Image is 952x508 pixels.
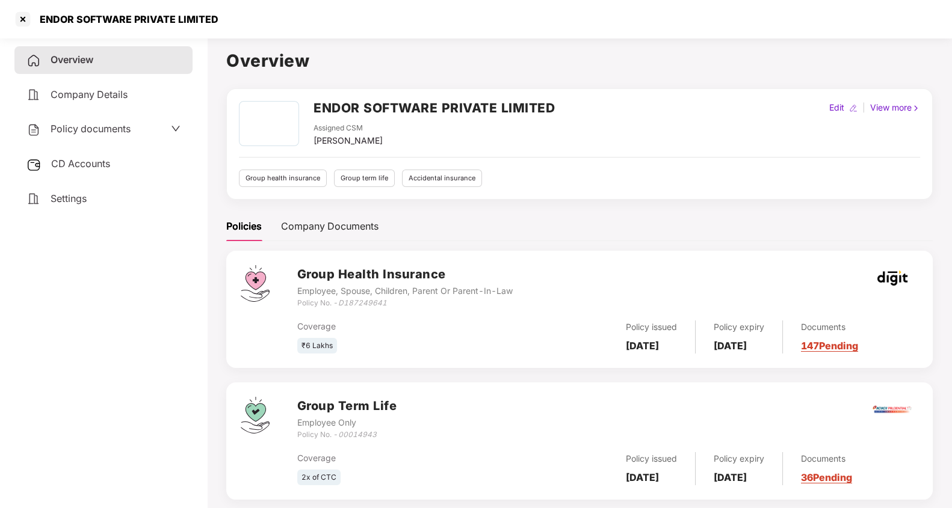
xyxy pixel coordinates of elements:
[338,298,387,307] i: D187249641
[51,158,110,170] span: CD Accounts
[26,123,41,137] img: svg+xml;base64,PHN2ZyB4bWxucz0iaHR0cDovL3d3dy53My5vcmcvMjAwMC9zdmciIHdpZHRoPSIyNCIgaGVpZ2h0PSIyNC...
[297,429,397,441] div: Policy No. -
[26,88,41,102] img: svg+xml;base64,PHN2ZyB4bWxucz0iaHR0cDovL3d3dy53My5vcmcvMjAwMC9zdmciIHdpZHRoPSIyNCIgaGVpZ2h0PSIyNC...
[314,123,383,134] div: Assigned CSM
[26,158,42,172] img: svg+xml;base64,PHN2ZyB3aWR0aD0iMjUiIGhlaWdodD0iMjQiIHZpZXdCb3g9IjAgMCAyNSAyNCIgZmlsbD0ibm9uZSIgeG...
[626,471,659,483] b: [DATE]
[26,192,41,206] img: svg+xml;base64,PHN2ZyB4bWxucz0iaHR0cDovL3d3dy53My5vcmcvMjAwMC9zdmciIHdpZHRoPSIyNCIgaGVpZ2h0PSIyNC...
[314,134,383,147] div: [PERSON_NAME]
[626,452,677,465] div: Policy issued
[860,101,868,114] div: |
[801,452,852,465] div: Documents
[239,170,327,187] div: Group health insurance
[26,54,41,68] img: svg+xml;base64,PHN2ZyB4bWxucz0iaHR0cDovL3d3dy53My5vcmcvMjAwMC9zdmciIHdpZHRoPSIyNCIgaGVpZ2h0PSIyNC...
[297,338,337,354] div: ₹6 Lakhs
[297,416,397,429] div: Employee Only
[241,265,270,302] img: svg+xml;base64,PHN2ZyB4bWxucz0iaHR0cDovL3d3dy53My5vcmcvMjAwMC9zdmciIHdpZHRoPSI0Ny43MTQiIGhlaWdodD...
[51,88,128,100] span: Company Details
[801,340,858,352] a: 147 Pending
[297,320,504,333] div: Coverage
[297,284,513,298] div: Employee, Spouse, Children, Parent Or Parent-In-Law
[297,397,397,415] h3: Group Term Life
[297,265,513,284] h3: Group Health Insurance
[171,124,181,133] span: down
[51,123,131,135] span: Policy documents
[714,452,764,465] div: Policy expiry
[226,47,933,74] h1: Overview
[714,340,747,352] b: [DATE]
[402,170,482,187] div: Accidental insurance
[281,219,379,234] div: Company Documents
[297,451,504,465] div: Coverage
[714,471,747,483] b: [DATE]
[801,471,852,483] a: 36 Pending
[314,98,555,118] h2: ENDOR SOFTWARE PRIVATE LIMITED
[51,54,93,66] span: Overview
[868,101,923,114] div: View more
[338,430,377,439] i: 00014943
[32,13,218,25] div: ENDOR SOFTWARE PRIVATE LIMITED
[297,470,341,486] div: 2x of CTC
[297,298,513,309] div: Policy No. -
[714,320,764,334] div: Policy expiry
[226,219,262,234] div: Policies
[871,388,913,430] img: iciciprud.png
[334,170,395,187] div: Group term life
[241,397,270,433] img: svg+xml;base64,PHN2ZyB4bWxucz0iaHR0cDovL3d3dy53My5vcmcvMjAwMC9zdmciIHdpZHRoPSI0Ny43MTQiIGhlaWdodD...
[801,320,858,334] div: Documents
[827,101,847,114] div: Edit
[51,192,87,204] span: Settings
[626,320,677,334] div: Policy issued
[849,104,858,112] img: editIcon
[912,104,920,112] img: rightIcon
[877,271,907,286] img: godigit.png
[626,340,659,352] b: [DATE]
